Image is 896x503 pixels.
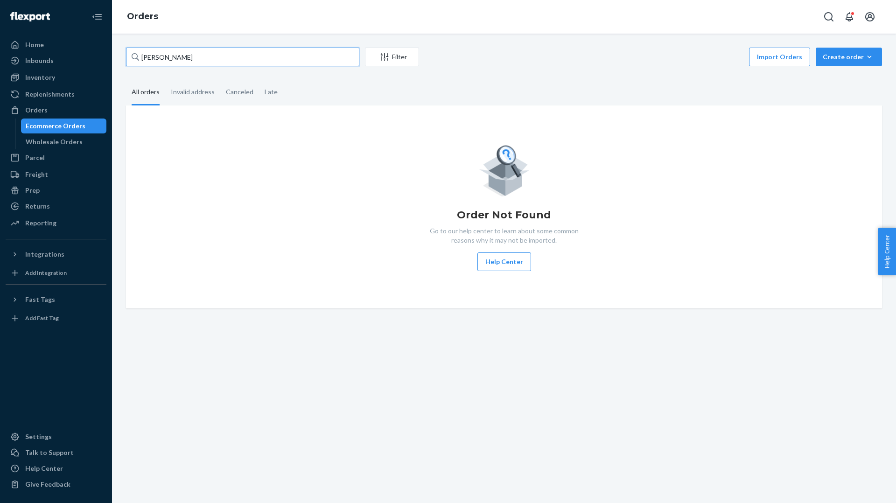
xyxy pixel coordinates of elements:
div: Prep [25,186,40,195]
a: Parcel [6,150,106,165]
a: Prep [6,183,106,198]
a: Freight [6,167,106,182]
img: Flexport logo [10,12,50,21]
input: Search orders [126,48,359,66]
div: Integrations [25,250,64,259]
div: Orders [25,105,48,115]
ol: breadcrumbs [119,3,166,30]
a: Wholesale Orders [21,134,107,149]
div: Home [25,40,44,49]
button: Open notifications [840,7,859,26]
p: Go to our help center to learn about some common reasons why it may not be imported. [422,226,586,245]
div: Create order [823,52,875,62]
div: Help Center [25,464,63,473]
a: Inventory [6,70,106,85]
a: Help Center [6,461,106,476]
a: Orders [127,11,158,21]
button: Help Center [477,252,531,271]
div: Reporting [25,218,56,228]
div: Add Fast Tag [25,314,59,322]
div: Inbounds [25,56,54,65]
a: Talk to Support [6,445,106,460]
div: All orders [132,80,160,105]
a: Add Fast Tag [6,311,106,326]
button: Create order [816,48,882,66]
button: Integrations [6,247,106,262]
a: Ecommerce Orders [21,119,107,133]
a: Reporting [6,216,106,231]
div: Give Feedback [25,480,70,489]
a: Orders [6,103,106,118]
button: Help Center [878,228,896,275]
div: Returns [25,202,50,211]
button: Open Search Box [819,7,838,26]
div: Replenishments [25,90,75,99]
a: Home [6,37,106,52]
h1: Order Not Found [457,208,551,223]
div: Inventory [25,73,55,82]
button: Close Navigation [88,7,106,26]
div: Late [265,80,278,104]
button: Give Feedback [6,477,106,492]
div: Settings [25,432,52,441]
div: Invalid address [171,80,215,104]
div: Add Integration [25,269,67,277]
button: Import Orders [749,48,810,66]
div: Ecommerce Orders [26,121,85,131]
a: Replenishments [6,87,106,102]
div: Parcel [25,153,45,162]
img: Empty list [479,143,530,196]
div: Talk to Support [25,448,74,457]
div: Filter [365,52,419,62]
a: Inbounds [6,53,106,68]
button: Filter [365,48,419,66]
a: Settings [6,429,106,444]
a: Returns [6,199,106,214]
div: Wholesale Orders [26,137,83,147]
div: Canceled [226,80,253,104]
a: Add Integration [6,265,106,280]
button: Fast Tags [6,292,106,307]
button: Open account menu [861,7,879,26]
div: Freight [25,170,48,179]
div: Fast Tags [25,295,55,304]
